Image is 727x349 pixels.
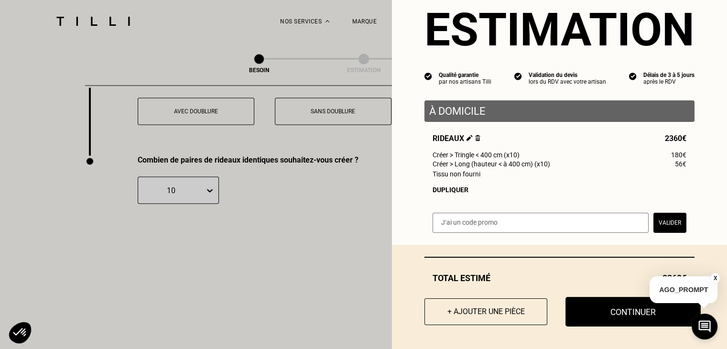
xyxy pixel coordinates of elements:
p: À domicile [429,105,690,117]
span: Tissu non fourni [433,170,480,178]
div: Total estimé [424,273,694,283]
p: AGO_PROMPT [650,276,717,303]
span: Créer > Long (hauteur < à 400 cm) (x10) [433,160,550,168]
span: Créer > Tringle < 400 cm (x10) [433,151,520,159]
span: Rideaux [433,134,480,143]
span: 180€ [671,151,686,159]
img: Éditer [467,135,473,141]
div: après le RDV [643,78,694,85]
div: Délais de 3 à 5 jours [643,72,694,78]
section: Estimation [424,3,694,56]
img: icon list info [629,72,637,80]
img: icon list info [424,72,432,80]
button: Valider [653,213,686,233]
div: Validation du devis [529,72,606,78]
span: 56€ [675,160,686,168]
img: Supprimer [475,135,480,141]
div: Qualité garantie [439,72,491,78]
div: Dupliquer [433,186,686,194]
img: icon list info [514,72,522,80]
button: Continuer [565,297,701,327]
div: par nos artisans Tilli [439,78,491,85]
button: X [710,273,720,284]
span: 2360€ [665,134,686,143]
input: J‘ai un code promo [433,213,649,233]
button: + Ajouter une pièce [424,298,547,325]
div: lors du RDV avec votre artisan [529,78,606,85]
